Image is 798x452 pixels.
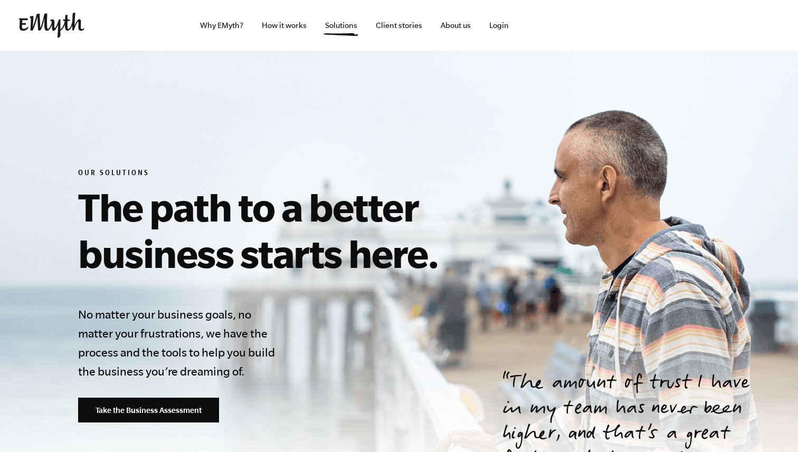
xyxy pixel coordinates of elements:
[78,305,281,381] h4: No matter your business goals, no matter your frustrations, we have the process and the tools to ...
[78,184,559,276] h1: The path to a better business starts here.
[19,13,84,38] img: EMyth
[78,169,559,179] h6: Our Solutions
[668,14,779,37] iframe: Embedded CTA
[78,398,219,423] a: Take the Business Assessment
[552,14,663,37] iframe: Embedded CTA
[745,401,798,452] iframe: Chat Widget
